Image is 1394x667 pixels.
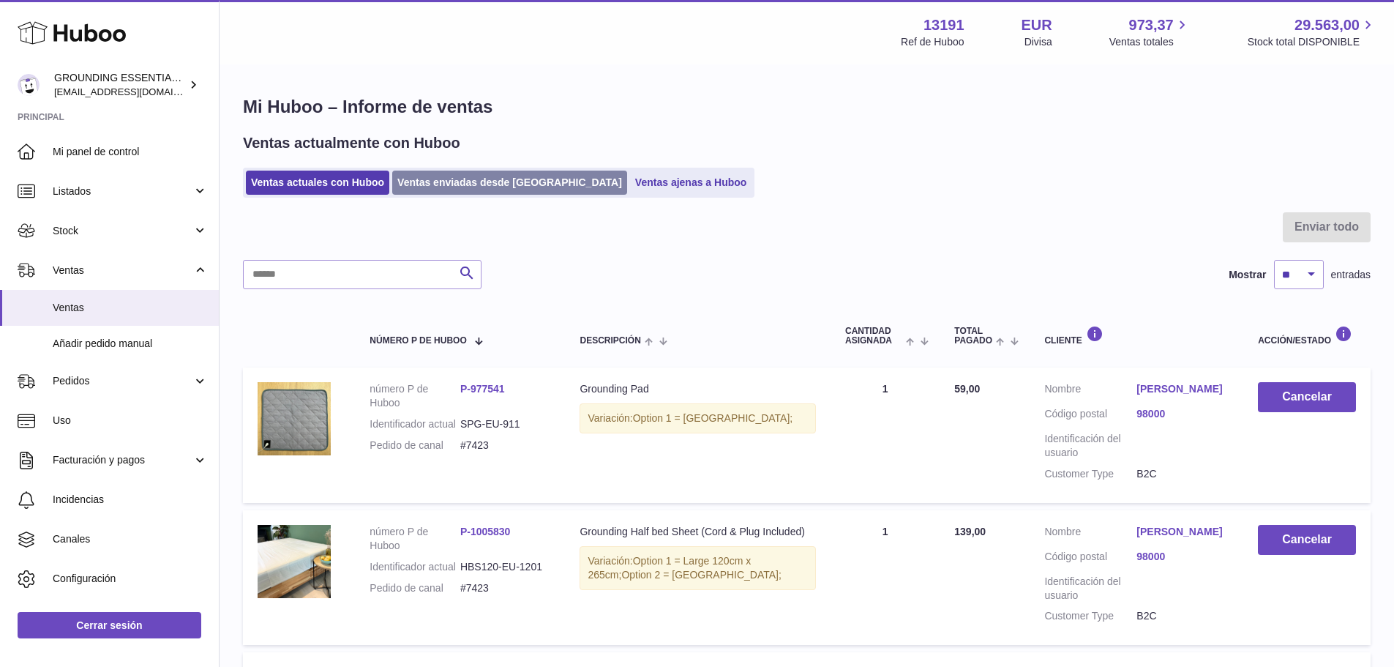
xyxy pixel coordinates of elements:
[1044,467,1136,481] dt: Customer Type
[243,95,1371,119] h1: Mi Huboo – Informe de ventas
[460,439,551,452] dd: #7423
[1136,550,1229,564] a: 98000
[1258,382,1356,412] button: Cancelar
[53,374,192,388] span: Pedidos
[1258,525,1356,555] button: Cancelar
[1129,15,1174,35] span: 973,37
[1044,382,1136,400] dt: Nombre
[1331,268,1371,282] span: entradas
[370,382,460,410] dt: número P de Huboo
[258,382,331,455] img: 3_4c1905e1-65c0-4abe-a7fd-6bdba12f8ac0.jpg
[1136,382,1229,396] a: [PERSON_NAME]
[1109,15,1191,49] a: 973,37 Ventas totales
[580,403,816,433] div: Variación:
[1044,432,1136,460] dt: Identificación del usuario
[370,439,460,452] dt: Pedido de canal
[246,171,389,195] a: Ventas actuales con Huboo
[580,336,640,346] span: Descripción
[580,382,816,396] div: Grounding Pad
[18,74,40,96] img: internalAdmin-13191@internal.huboo.com
[1258,326,1356,346] div: Acción/Estado
[1136,525,1229,539] a: [PERSON_NAME]
[1044,550,1136,567] dt: Código postal
[460,560,551,574] dd: HBS120-EU-1201
[831,510,940,645] td: 1
[831,368,940,502] td: 1
[1044,326,1229,346] div: Cliente
[392,171,627,195] a: Ventas enviadas desde [GEOGRAPHIC_DATA]
[53,453,192,467] span: Facturación y pagos
[460,383,505,395] a: P-977541
[633,412,793,424] span: Option 1 = [GEOGRAPHIC_DATA];
[53,337,208,351] span: Añadir pedido manual
[630,171,752,195] a: Ventas ajenas a Huboo
[53,414,208,428] span: Uso
[53,185,192,198] span: Listados
[370,417,460,431] dt: Identificador actual
[1294,15,1360,35] span: 29.563,00
[243,133,460,153] h2: Ventas actualmente con Huboo
[53,572,208,586] span: Configuración
[845,327,902,346] span: Cantidad ASIGNADA
[1044,609,1136,623] dt: Customer Type
[1044,525,1136,543] dt: Nombre
[580,525,816,539] div: Grounding Half bed Sheet (Cord & Plug Included)
[1248,15,1376,49] a: 29.563,00 Stock total DISPONIBLE
[370,581,460,595] dt: Pedido de canal
[53,264,192,277] span: Ventas
[621,569,782,581] span: Option 2 = [GEOGRAPHIC_DATA];
[18,612,201,638] a: Cerrar sesión
[460,417,551,431] dd: SPG-EU-911
[1136,407,1229,421] a: 98000
[54,86,215,97] span: [EMAIL_ADDRESS][DOMAIN_NAME]
[370,560,460,574] dt: Identificador actual
[54,71,186,99] div: GROUNDING ESSENTIALS INTERNATIONAL SLU
[53,224,192,238] span: Stock
[1136,467,1229,481] dd: B2C
[370,525,460,553] dt: número P de Huboo
[1022,15,1052,35] strong: EUR
[1136,609,1229,623] dd: B2C
[901,35,964,49] div: Ref de Huboo
[53,532,208,546] span: Canales
[954,327,992,346] span: Total pagado
[53,493,208,507] span: Incidencias
[370,336,466,346] span: número P de Huboo
[53,301,208,315] span: Ventas
[258,525,331,598] img: 2_d9bdac93-ed68-420c-9bf7-269c351c3a40.jpg
[1044,575,1136,603] dt: Identificación del usuario
[923,15,964,35] strong: 13191
[588,555,751,581] span: Option 1 = Large 120cm x 265cm;
[580,546,816,590] div: Variación:
[53,145,208,159] span: Mi panel de control
[460,526,511,537] a: P-1005830
[1109,35,1191,49] span: Ventas totales
[1248,35,1376,49] span: Stock total DISPONIBLE
[1024,35,1052,49] div: Divisa
[954,383,980,395] span: 59,00
[1229,268,1266,282] label: Mostrar
[954,526,986,537] span: 139,00
[460,581,551,595] dd: #7423
[1044,407,1136,425] dt: Código postal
